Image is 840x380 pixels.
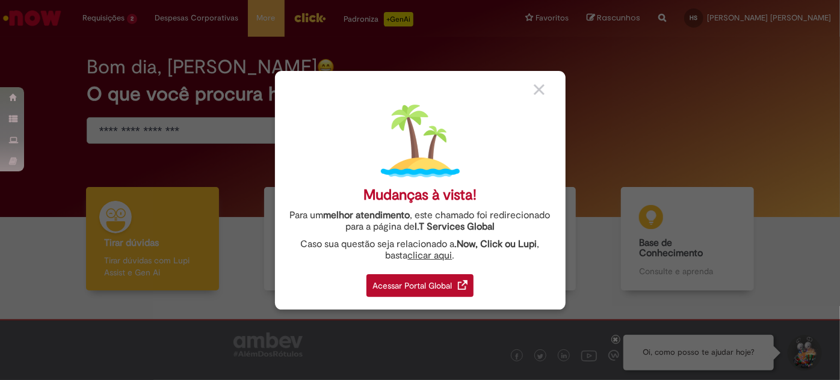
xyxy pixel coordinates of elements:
a: I.T Services Global [415,214,495,233]
img: island.png [381,102,460,180]
img: redirect_link.png [458,280,468,290]
div: Acessar Portal Global [366,274,474,297]
a: clicar aqui [408,243,452,262]
strong: melhor atendimento [324,209,410,221]
div: Mudanças à vista! [363,186,477,204]
div: Caso sua questão seja relacionado a , basta . [284,239,557,262]
strong: .Now, Click ou Lupi [455,238,537,250]
div: Para um , este chamado foi redirecionado para a página de [284,210,557,233]
a: Acessar Portal Global [366,268,474,297]
img: close_button_grey.png [534,84,545,95]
